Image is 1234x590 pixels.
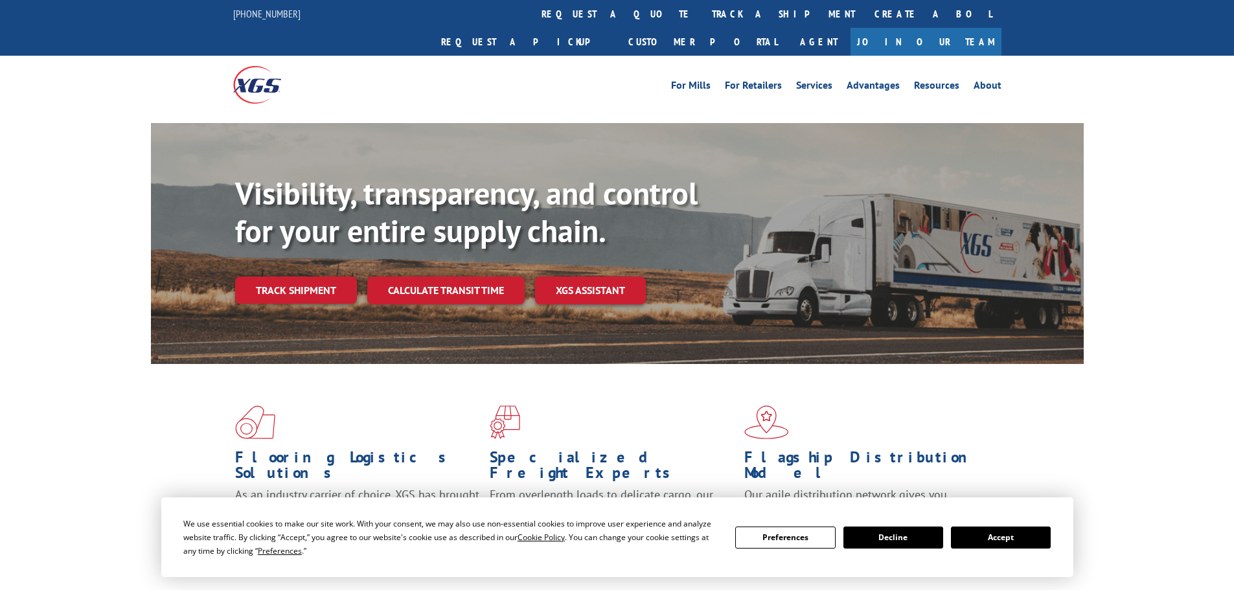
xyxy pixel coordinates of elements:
[235,277,357,304] a: Track shipment
[490,449,735,487] h1: Specialized Freight Experts
[671,80,711,95] a: For Mills
[787,28,851,56] a: Agent
[796,80,832,95] a: Services
[851,28,1001,56] a: Join Our Team
[258,545,302,556] span: Preferences
[619,28,787,56] a: Customer Portal
[490,405,520,439] img: xgs-icon-focused-on-flooring-red
[843,527,943,549] button: Decline
[974,80,1001,95] a: About
[490,487,735,545] p: From overlength loads to delicate cargo, our experienced staff knows the best way to move your fr...
[235,173,698,251] b: Visibility, transparency, and control for your entire supply chain.
[183,517,720,558] div: We use essential cookies to make our site work. With your consent, we may also use non-essential ...
[951,527,1051,549] button: Accept
[235,449,480,487] h1: Flooring Logistics Solutions
[431,28,619,56] a: Request a pickup
[725,80,782,95] a: For Retailers
[367,277,525,304] a: Calculate transit time
[235,487,479,533] span: As an industry carrier of choice, XGS has brought innovation and dedication to flooring logistics...
[161,497,1073,577] div: Cookie Consent Prompt
[847,80,900,95] a: Advantages
[744,405,789,439] img: xgs-icon-flagship-distribution-model-red
[235,405,275,439] img: xgs-icon-total-supply-chain-intelligence-red
[735,527,835,549] button: Preferences
[518,532,565,543] span: Cookie Policy
[744,449,989,487] h1: Flagship Distribution Model
[744,487,983,517] span: Our agile distribution network gives you nationwide inventory management on demand.
[914,80,959,95] a: Resources
[535,277,646,304] a: XGS ASSISTANT
[233,7,301,20] a: [PHONE_NUMBER]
